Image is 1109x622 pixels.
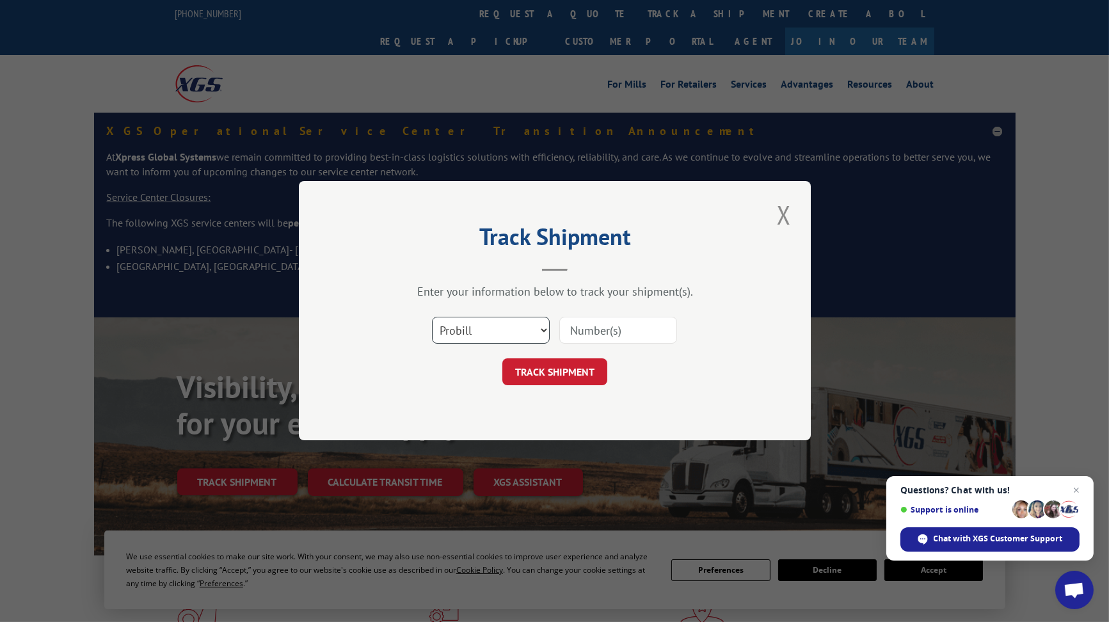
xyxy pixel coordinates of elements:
span: Questions? Chat with us! [900,485,1080,495]
button: TRACK SHIPMENT [502,359,607,386]
h2: Track Shipment [363,228,747,252]
span: Chat with XGS Customer Support [934,533,1063,545]
a: Open chat [1055,571,1094,609]
button: Close modal [773,197,795,232]
span: Support is online [900,505,1008,514]
div: Enter your information below to track your shipment(s). [363,285,747,299]
span: Chat with XGS Customer Support [900,527,1080,552]
input: Number(s) [559,317,677,344]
